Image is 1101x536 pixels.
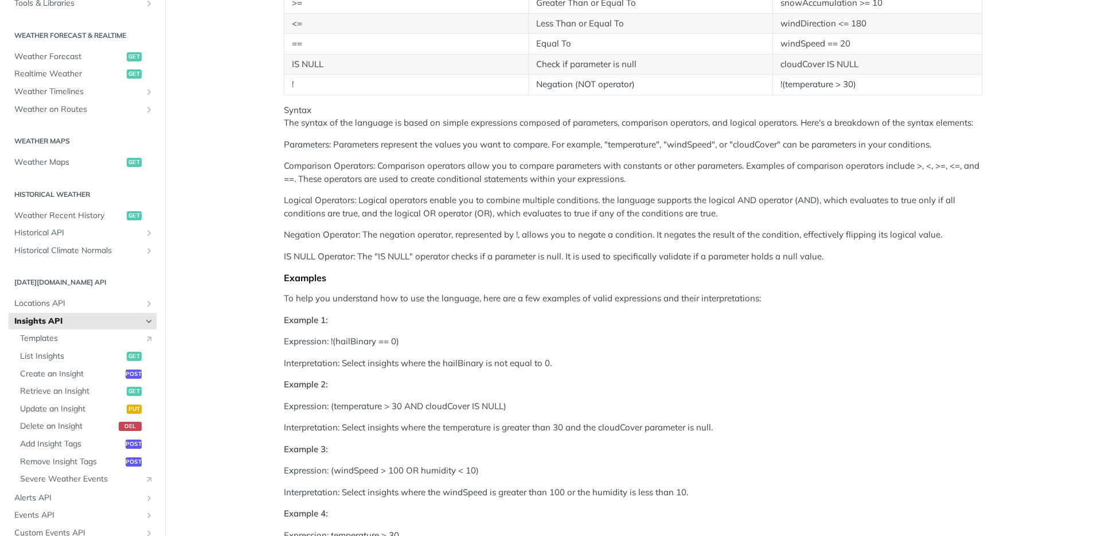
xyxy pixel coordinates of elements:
[284,379,328,390] strong: Example 2:
[284,314,328,325] strong: Example 1:
[145,334,154,343] i: Link
[14,510,142,521] span: Events API
[14,157,124,168] span: Weather Maps
[9,295,157,312] a: Locations APIShow subpages for Locations API
[127,387,142,396] span: get
[126,370,142,379] span: post
[9,30,157,41] h2: Weather Forecast & realtime
[284,421,982,434] p: Interpretation: Select insights where the temperature is greater than 30 and the cloudCover param...
[9,83,157,100] a: Weather TimelinesShow subpages for Weather Timelines
[284,75,529,95] td: !
[9,154,157,171] a: Weather Mapsget
[145,494,154,503] button: Show subpages for Alerts API
[20,386,124,397] span: Retrieve an Insight
[14,453,157,471] a: Remove Insight Tagspost
[20,403,124,415] span: Update an Insight
[20,351,124,362] span: List Insights
[126,440,142,449] span: post
[145,246,154,255] button: Show subpages for Historical Climate Normals
[127,158,142,167] span: get
[127,405,142,414] span: put
[9,490,157,507] a: Alerts APIShow subpages for Alerts API
[284,357,982,370] p: Interpretation: Select insights where the hailBinary is not equal to 0.
[9,207,157,224] a: Weather Recent Historyget
[284,34,529,55] td: ==
[20,368,123,380] span: Create an Insight
[284,228,982,242] p: Negation Operator: The negation operator, represented by !, allows you to negate a condition. It ...
[9,277,157,288] h2: [DATE][DOMAIN_NAME] API
[284,104,982,130] p: Syntax The syntax of the language is based on simple expressions composed of parameters, comparis...
[145,228,154,238] button: Show subpages for Historical API
[772,75,982,95] td: !(temperature > 30)
[14,68,124,80] span: Realtime Weather
[127,69,142,79] span: get
[9,313,157,330] a: Insights APIHide subpages for Insights API
[20,421,116,432] span: Delete an Insight
[9,189,157,200] h2: Historical Weather
[127,352,142,361] span: get
[20,333,139,344] span: Templates
[20,456,123,468] span: Remove Insight Tags
[14,210,124,222] span: Weather Recent History
[14,366,157,383] a: Create an Insightpost
[9,507,157,524] a: Events APIShow subpages for Events API
[145,87,154,96] button: Show subpages for Weather Timelines
[14,245,142,257] span: Historical Climate Normals
[528,54,772,75] td: Check if parameter is null
[772,54,982,75] td: cloudCover IS NULL
[20,473,139,485] span: Severe Weather Events
[9,65,157,83] a: Realtime Weatherget
[284,444,328,455] strong: Example 3:
[145,105,154,114] button: Show subpages for Weather on Routes
[284,194,982,220] p: Logical Operators: Logical operators enable you to combine multiple conditions. the language supp...
[284,138,982,152] p: Parameters: Parameters represent the values you want to compare. For example, "temperature", "win...
[284,160,982,185] p: Comparison Operators: Comparison operators allow you to compare parameters with constants or othe...
[119,422,142,431] span: del
[14,418,157,435] a: Delete an Insightdel
[145,511,154,520] button: Show subpages for Events API
[14,471,157,488] a: Severe Weather EventsLink
[14,86,142,98] span: Weather Timelines
[14,401,157,418] a: Update an Insightput
[284,335,982,348] p: Expression: !(hailBinary == 0)
[528,75,772,95] td: Negation (NOT operator)
[127,211,142,220] span: get
[284,272,982,283] div: Examples
[14,348,157,365] a: List Insightsget
[528,34,772,55] td: Equal To
[14,227,142,239] span: Historical API
[14,316,142,327] span: Insights API
[284,486,982,499] p: Interpretation: Select insights where the windSpeed is greater than 100 or the humidity is less t...
[14,492,142,504] span: Alerts API
[126,457,142,467] span: post
[9,48,157,65] a: Weather Forecastget
[127,52,142,61] span: get
[14,383,157,400] a: Retrieve an Insightget
[284,13,529,34] td: <=
[9,101,157,118] a: Weather on RoutesShow subpages for Weather on Routes
[284,464,982,477] p: Expression: (windSpeed > 100 OR humidity < 10)
[14,436,157,453] a: Add Insight Tagspost
[9,224,157,242] a: Historical APIShow subpages for Historical API
[284,292,982,305] p: To help you understand how to use the language, here are a few examples of valid expressions and ...
[145,475,154,484] i: Link
[20,438,123,450] span: Add Insight Tags
[14,51,124,63] span: Weather Forecast
[14,298,142,309] span: Locations API
[772,34,982,55] td: windSpeed == 20
[14,330,157,347] a: TemplatesLink
[145,317,154,326] button: Hide subpages for Insights API
[772,13,982,34] td: windDirection <= 180
[9,136,157,146] h2: Weather Maps
[284,250,982,263] p: IS NULL Operator: The "IS NULL" operator checks if a parameter is null. It is used to specificall...
[284,400,982,413] p: Expression: (temperature > 30 AND cloudCover IS NULL)
[284,54,529,75] td: IS NULL
[145,299,154,308] button: Show subpages for Locations API
[14,104,142,115] span: Weather on Routes
[284,508,328,519] strong: Example 4:
[9,242,157,259] a: Historical Climate NormalsShow subpages for Historical Climate Normals
[528,13,772,34] td: Less Than or Equal To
